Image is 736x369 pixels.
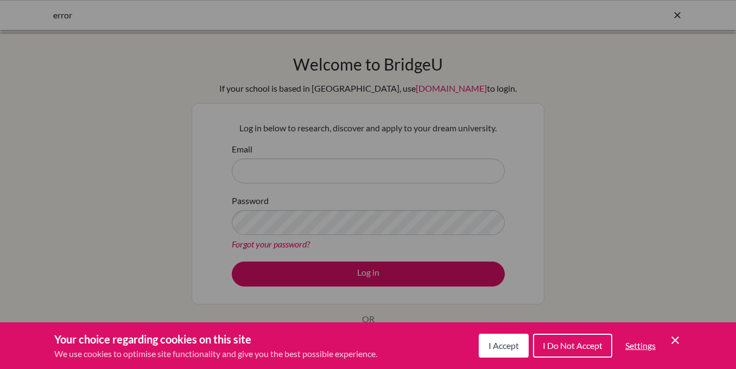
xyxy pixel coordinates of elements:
button: Settings [617,335,664,357]
button: I Do Not Accept [533,334,612,358]
span: I Do Not Accept [543,340,602,351]
button: Save and close [669,334,682,347]
button: I Accept [479,334,529,358]
span: I Accept [488,340,519,351]
span: Settings [625,340,656,351]
h3: Your choice regarding cookies on this site [54,331,377,347]
p: We use cookies to optimise site functionality and give you the best possible experience. [54,347,377,360]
